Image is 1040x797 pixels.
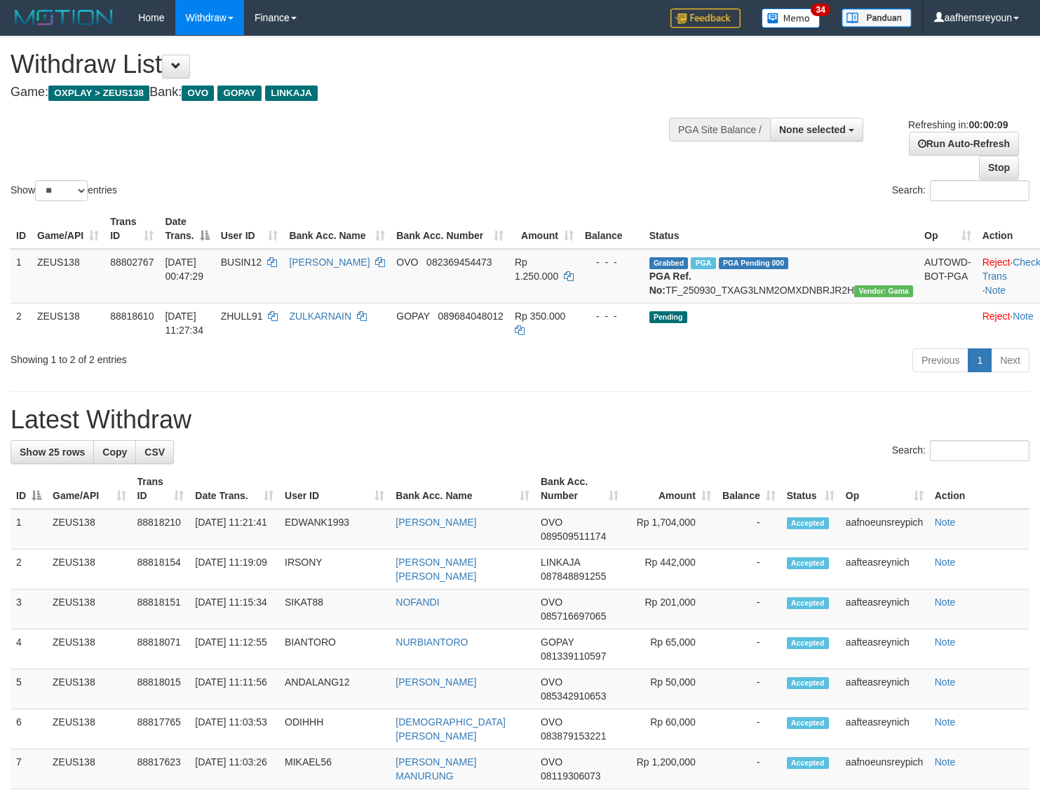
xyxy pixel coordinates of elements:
th: Date Trans.: activate to sort column ascending [189,469,279,509]
span: ZHULL91 [221,311,263,322]
span: None selected [779,124,846,135]
a: [PERSON_NAME] [396,517,476,528]
td: - [717,509,781,550]
th: Bank Acc. Name: activate to sort column ascending [283,209,391,249]
a: Next [991,348,1029,372]
td: aafnoeunsreypich [840,749,929,789]
td: [DATE] 11:03:26 [189,749,279,789]
a: Note [935,597,956,608]
a: [PERSON_NAME] [396,676,476,688]
span: OVO [541,716,562,728]
td: IRSONY [279,550,390,590]
th: User ID: activate to sort column ascending [279,469,390,509]
th: Op: activate to sort column ascending [919,209,977,249]
th: ID [11,209,32,249]
h1: Withdraw List [11,50,680,79]
td: SIKAT88 [279,590,390,629]
th: Trans ID: activate to sort column ascending [132,469,190,509]
div: PGA Site Balance / [669,118,770,142]
a: Note [935,756,956,768]
th: Date Trans.: activate to sort column descending [159,209,215,249]
span: Copy 089509511174 to clipboard [541,531,606,542]
td: Rp 50,000 [624,669,717,709]
td: 88818154 [132,550,190,590]
span: [DATE] 11:27:34 [165,311,203,336]
td: [DATE] 11:11:56 [189,669,279,709]
span: Accepted [787,597,829,609]
a: [DEMOGRAPHIC_DATA][PERSON_NAME] [396,716,506,742]
span: Copy 089684048012 to clipboard [438,311,503,322]
span: OVO [541,597,562,608]
a: Note [935,716,956,728]
span: Copy 085342910653 to clipboard [541,690,606,702]
span: Accepted [787,717,829,729]
img: panduan.png [842,8,912,27]
a: [PERSON_NAME] [PERSON_NAME] [396,557,476,582]
h4: Game: Bank: [11,86,680,100]
span: Copy 085716697065 to clipboard [541,611,606,622]
th: Amount: activate to sort column ascending [624,469,717,509]
a: [PERSON_NAME] MANURUNG [396,756,476,782]
th: Status: activate to sort column ascending [781,469,840,509]
span: 34 [811,4,830,16]
span: GOPAY [541,636,574,648]
td: aafteasreynich [840,590,929,629]
td: AUTOWD-BOT-PGA [919,249,977,304]
th: Game/API: activate to sort column ascending [32,209,104,249]
td: aafteasreynich [840,629,929,669]
span: Grabbed [649,257,689,269]
span: Vendor URL: https://trx31.1velocity.biz [854,285,913,297]
a: Note [935,557,956,568]
td: Rp 1,704,000 [624,509,717,550]
span: OXPLAY > ZEUS138 [48,86,149,101]
td: ZEUS138 [47,550,132,590]
td: MIKAEL56 [279,749,390,789]
th: Balance [579,209,644,249]
th: Trans ID: activate to sort column ascending [104,209,159,249]
span: LINKAJA [265,86,318,101]
td: ZEUS138 [32,303,104,343]
td: 88818015 [132,669,190,709]
td: ZEUS138 [32,249,104,304]
img: Feedback.jpg [670,8,741,28]
span: Accepted [787,517,829,529]
td: 88818071 [132,629,190,669]
a: Run Auto-Refresh [909,132,1019,156]
td: Rp 60,000 [624,709,717,749]
td: ZEUS138 [47,709,132,749]
th: ID: activate to sort column descending [11,469,47,509]
span: LINKAJA [541,557,580,568]
a: [PERSON_NAME] [289,257,370,268]
td: ANDALANG12 [279,669,390,709]
td: ZEUS138 [47,749,132,789]
a: Note [1013,311,1034,322]
td: Rp 1,200,000 [624,749,717,789]
div: - - - [585,255,638,269]
th: Amount: activate to sort column ascending [509,209,579,249]
td: 6 [11,709,47,749]
td: 3 [11,590,47,629]
span: Copy 083879153221 to clipboard [541,730,606,742]
span: OVO [182,86,214,101]
td: [DATE] 11:21:41 [189,509,279,550]
span: Marked by aafsreyleap [691,257,715,269]
td: - [717,629,781,669]
a: Note [935,676,956,688]
td: 1 [11,509,47,550]
td: 88818151 [132,590,190,629]
strong: 00:00:09 [968,119,1008,130]
td: aafteasreynich [840,669,929,709]
b: PGA Ref. No: [649,271,691,296]
td: ZEUS138 [47,509,132,550]
td: ZEUS138 [47,669,132,709]
td: TF_250930_TXAG3LNM2OMXDNBRJR2H [644,249,919,304]
span: OVO [396,257,418,268]
a: NURBIANTORO [396,636,468,648]
div: Showing 1 to 2 of 2 entries [11,347,423,367]
span: Accepted [787,757,829,769]
select: Showentries [35,180,88,201]
th: Balance: activate to sort column ascending [717,469,781,509]
td: - [717,749,781,789]
span: Copy 081339110597 to clipboard [541,650,606,662]
td: aafteasreynich [840,709,929,749]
